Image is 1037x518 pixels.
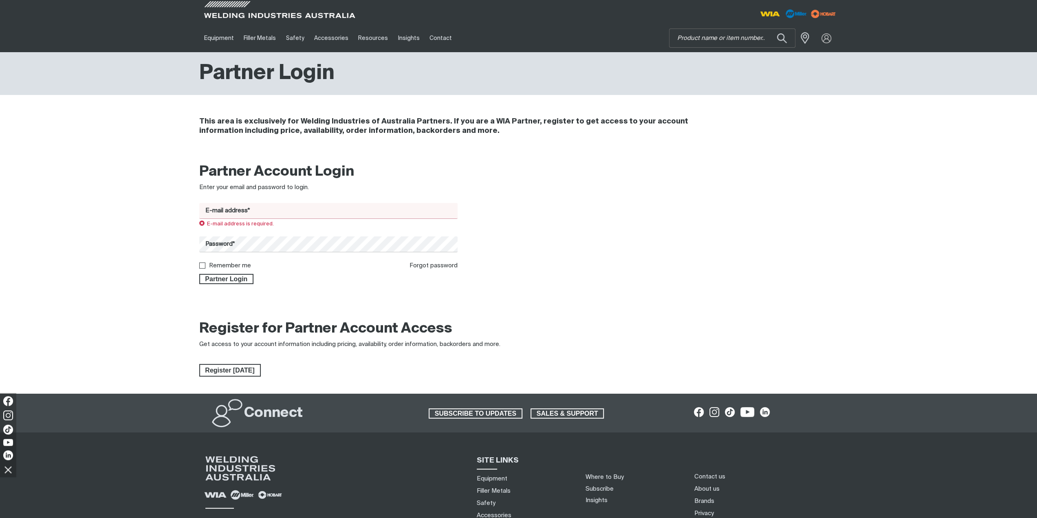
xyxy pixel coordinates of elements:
[3,450,13,460] img: LinkedIn
[3,439,13,446] img: YouTube
[425,24,457,52] a: Contact
[199,221,274,227] span: E-mail address is required.
[199,364,261,377] a: Register Today
[244,404,303,422] h2: Connect
[694,509,713,518] a: Privacy
[3,410,13,420] img: Instagram
[694,497,714,505] a: Brands
[199,24,239,52] a: Equipment
[477,487,511,495] a: Filler Metals
[477,499,495,507] a: Safety
[3,425,13,434] img: TikTok
[694,485,719,493] a: About us
[586,474,624,480] a: Where to Buy
[477,457,519,464] span: SITE LINKS
[586,486,614,492] a: Subscribe
[586,497,608,503] a: Insights
[768,29,796,48] button: Search products
[429,408,522,419] a: SUBSCRIBE TO UPDATES
[477,474,507,483] a: Equipment
[393,24,424,52] a: Insights
[209,262,251,269] label: Remember me
[309,24,353,52] a: Accessories
[199,163,458,181] h2: Partner Account Login
[199,117,729,136] h4: This area is exclusively for Welding Industries of Australia Partners. If you are a WIA Partner, ...
[200,274,253,284] span: Partner Login
[199,24,678,52] nav: Main
[669,29,795,47] input: Product name or item number...
[531,408,604,419] a: SALES & SUPPORT
[1,463,15,476] img: hide socials
[410,262,458,269] a: Forgot password
[531,408,603,419] span: SALES & SUPPORT
[429,408,522,419] span: SUBSCRIBE TO UPDATES
[239,24,281,52] a: Filler Metals
[199,341,500,347] span: Get access to your account information including pricing, availability, order information, backor...
[353,24,393,52] a: Resources
[199,183,458,192] div: Enter your email and password to login.
[3,396,13,406] img: Facebook
[694,472,725,481] a: Contact us
[199,60,335,87] h1: Partner Login
[281,24,309,52] a: Safety
[199,274,254,284] button: Partner Login
[199,320,452,338] h2: Register for Partner Account Access
[808,8,838,20] img: miller
[200,364,260,377] span: Register [DATE]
